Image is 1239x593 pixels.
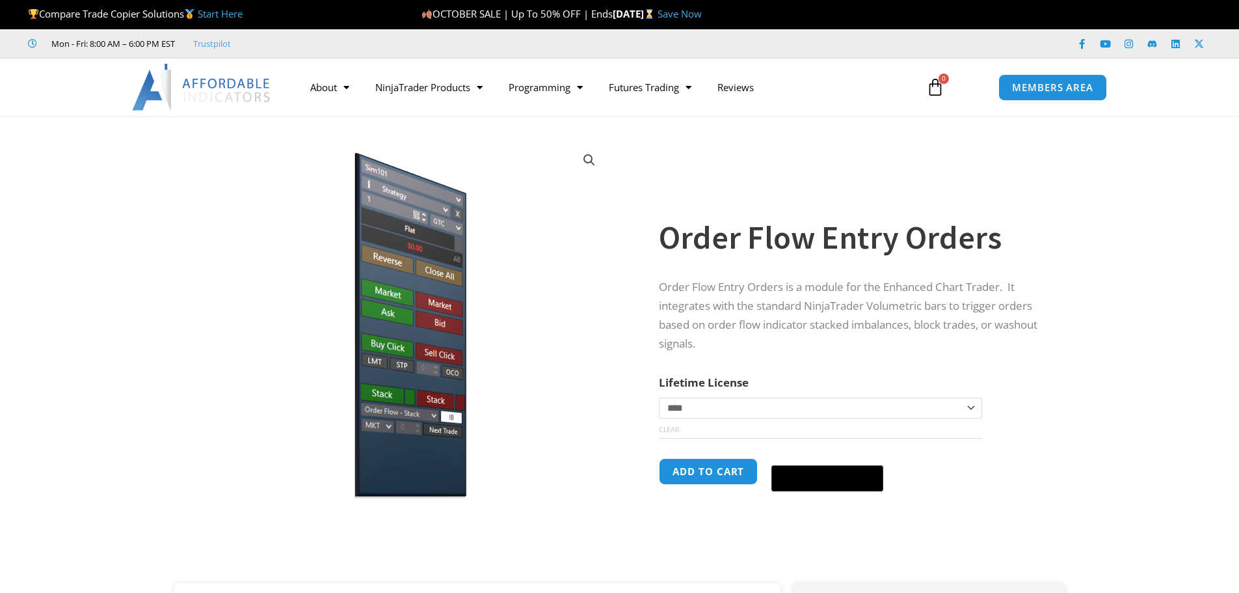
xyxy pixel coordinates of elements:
[1012,83,1093,92] span: MEMBERS AREA
[659,278,1039,353] p: Order Flow Entry Orders is a module for the Enhanced Chart Trader. It integrates with the standar...
[132,64,272,111] img: LogoAI | Affordable Indicators – NinjaTrader
[422,9,432,19] img: 🍂
[421,7,613,20] span: OCTOBER SALE | Up To 50% OFF | Ends
[596,72,704,102] a: Futures Trading
[613,7,658,20] strong: [DATE]
[362,72,496,102] a: NinjaTrader Products
[193,139,611,499] img: orderflow entry
[659,425,679,434] a: Clear options
[659,458,758,485] button: Add to cart
[771,465,883,491] button: Buy with GPay
[198,7,243,20] a: Start Here
[998,74,1107,101] a: MEMBERS AREA
[769,456,886,458] iframe: Secure payment input frame
[496,72,596,102] a: Programming
[297,72,911,102] nav: Menu
[659,215,1039,260] h1: Order Flow Entry Orders
[907,68,964,106] a: 0
[29,9,38,19] img: 🏆
[297,72,362,102] a: About
[704,72,767,102] a: Reviews
[28,7,243,20] span: Compare Trade Copier Solutions
[185,9,194,19] img: 🥇
[48,36,175,51] span: Mon - Fri: 8:00 AM – 6:00 PM EST
[193,36,231,51] a: Trustpilot
[578,148,601,172] a: View full-screen image gallery
[658,7,702,20] a: Save Now
[939,74,949,84] span: 0
[645,9,654,19] img: ⌛
[659,375,749,390] label: Lifetime License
